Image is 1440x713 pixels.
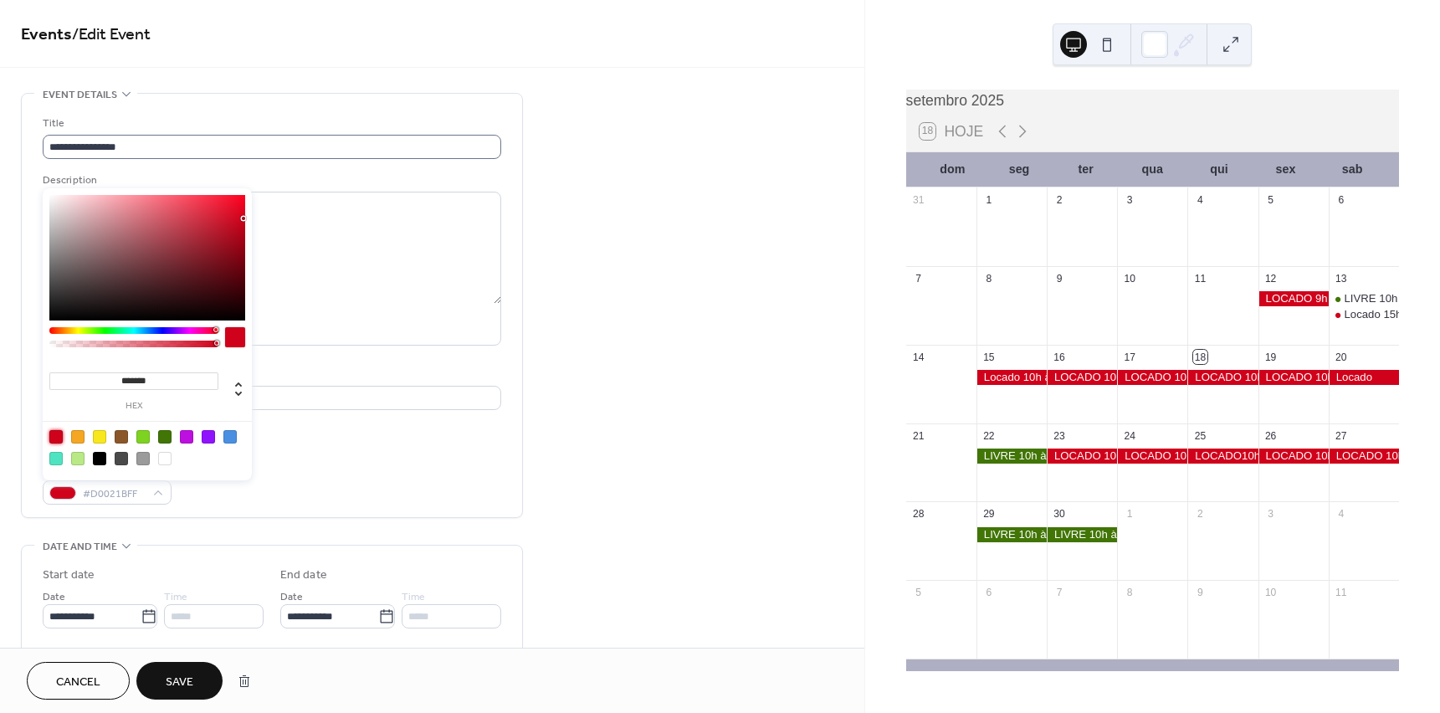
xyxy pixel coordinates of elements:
div: Locado 15h às 17h [1329,307,1399,322]
span: Time [164,588,187,606]
div: #417505 [158,430,172,444]
span: Date [280,588,303,606]
button: Save [136,662,223,700]
button: Cancel [27,662,130,700]
div: #000000 [93,452,106,465]
div: #FFFFFF [158,452,172,465]
div: Description [43,172,498,189]
div: #7ED321 [136,430,150,444]
div: 24 [1123,428,1137,443]
div: dom [920,152,986,187]
div: 22 [981,428,996,443]
div: 2 [1053,192,1067,207]
span: Time [402,588,425,606]
div: 2 [1193,507,1207,521]
div: #8B572A [115,430,128,444]
div: LIVRE 10h às 17h [1047,527,1117,542]
div: setembro 2025 [906,90,1399,111]
div: #B8E986 [71,452,85,465]
div: 12 [1263,271,1278,285]
div: LOCADO 9h às 18h [1258,291,1329,306]
div: #9B9B9B [136,452,150,465]
div: Locado 15h às 17h [1345,307,1438,322]
div: 11 [1334,586,1348,600]
div: 3 [1123,192,1137,207]
div: 29 [981,507,996,521]
div: 17 [1123,350,1137,364]
div: LIVRE 10h às 17h [976,527,1047,542]
div: 8 [1123,586,1137,600]
div: LOCADO 10h às 17h [1187,370,1258,385]
div: 7 [911,271,925,285]
span: Save [166,674,193,691]
div: 10 [1123,271,1137,285]
div: Locado 10h às 17h [976,370,1047,385]
div: 6 [981,586,996,600]
span: #D0021BFF [83,485,145,503]
div: 13 [1334,271,1348,285]
div: 1 [1123,507,1137,521]
div: 8 [981,271,996,285]
div: 9 [1053,271,1067,285]
div: Locado [1329,370,1399,385]
div: 11 [1193,271,1207,285]
div: 7 [1053,586,1067,600]
div: 19 [1263,350,1278,364]
div: #D0021B [49,430,63,444]
div: LIVRE 10h às 17h [976,449,1047,464]
span: / Edit Event [72,18,151,51]
div: 4 [1334,507,1348,521]
div: LOCADO 10h às 17h [1117,370,1187,385]
div: 18 [1193,350,1207,364]
div: LOCADO 10h às 17h [1047,370,1117,385]
a: Events [21,18,72,51]
div: 1 [981,192,996,207]
div: #F5A623 [71,430,85,444]
div: 20 [1334,350,1348,364]
div: #9013FE [202,430,215,444]
span: Date and time [43,538,117,556]
div: LOCADO 10h às 17h [1047,449,1117,464]
div: 30 [1053,507,1067,521]
div: 6 [1334,192,1348,207]
div: 25 [1193,428,1207,443]
div: qua [1119,152,1186,187]
div: ter [1053,152,1120,187]
div: #BD10E0 [180,430,193,444]
div: 16 [1053,350,1067,364]
div: 4 [1193,192,1207,207]
span: Cancel [56,674,100,691]
div: sex [1253,152,1320,187]
div: Start date [43,567,95,584]
div: 15 [981,350,996,364]
div: 23 [1053,428,1067,443]
div: LOCADO 10h às 17h [1329,449,1399,464]
div: LOCADO 10h às 13h [1117,449,1187,464]
div: 10 [1263,586,1278,600]
div: Location [43,366,498,383]
div: 5 [911,586,925,600]
span: Event details [43,86,117,104]
div: End date [280,567,327,584]
span: Date [43,588,65,606]
div: sab [1319,152,1386,187]
div: 5 [1263,192,1278,207]
label: hex [49,402,218,411]
div: 26 [1263,428,1278,443]
div: #F8E71C [93,430,106,444]
div: Title [43,115,498,132]
div: 21 [911,428,925,443]
div: 9 [1193,586,1207,600]
div: LIVRE 10h às 13h [1345,291,1434,306]
div: #50E3C2 [49,452,63,465]
div: 31 [911,192,925,207]
div: LIVRE 10h às 13h [1329,291,1399,306]
div: #4A90E2 [223,430,237,444]
div: 28 [911,507,925,521]
div: 3 [1263,507,1278,521]
div: #4A4A4A [115,452,128,465]
div: 14 [911,350,925,364]
div: LOCADO10h às 17h [1187,449,1258,464]
div: LOCADO 10h às 17h [1258,370,1329,385]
